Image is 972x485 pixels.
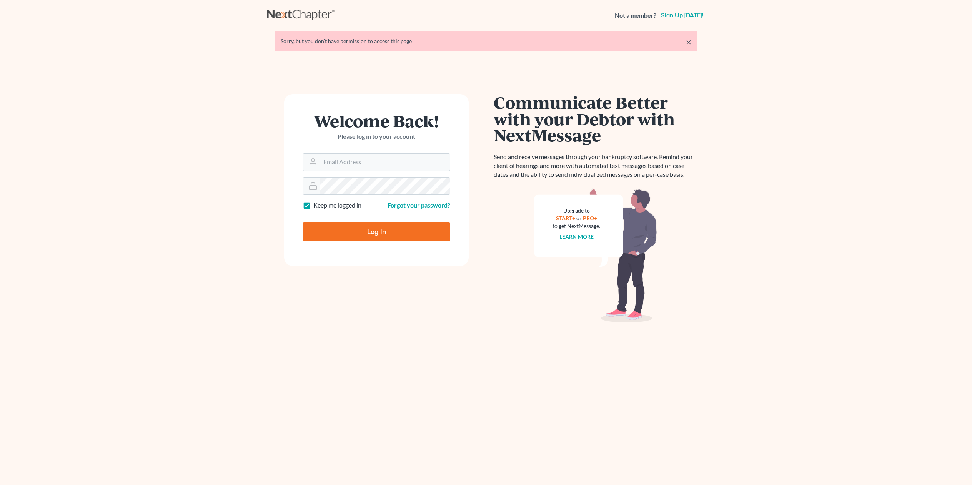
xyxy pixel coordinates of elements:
div: Upgrade to [553,207,600,214]
img: nextmessage_bg-59042aed3d76b12b5cd301f8e5b87938c9018125f34e5fa2b7a6b67550977c72.svg [534,188,657,323]
a: Forgot your password? [388,201,450,209]
a: PRO+ [583,215,597,221]
a: × [686,37,691,47]
a: Sign up [DATE]! [659,12,705,18]
a: START+ [556,215,575,221]
input: Email Address [320,154,450,171]
a: Learn more [559,233,594,240]
label: Keep me logged in [313,201,361,210]
h1: Welcome Back! [303,113,450,129]
div: Sorry, but you don't have permission to access this page [281,37,691,45]
span: or [576,215,582,221]
div: to get NextMessage. [553,222,600,230]
p: Send and receive messages through your bankruptcy software. Remind your client of hearings and mo... [494,153,697,179]
p: Please log in to your account [303,132,450,141]
strong: Not a member? [615,11,656,20]
input: Log In [303,222,450,241]
h1: Communicate Better with your Debtor with NextMessage [494,94,697,143]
